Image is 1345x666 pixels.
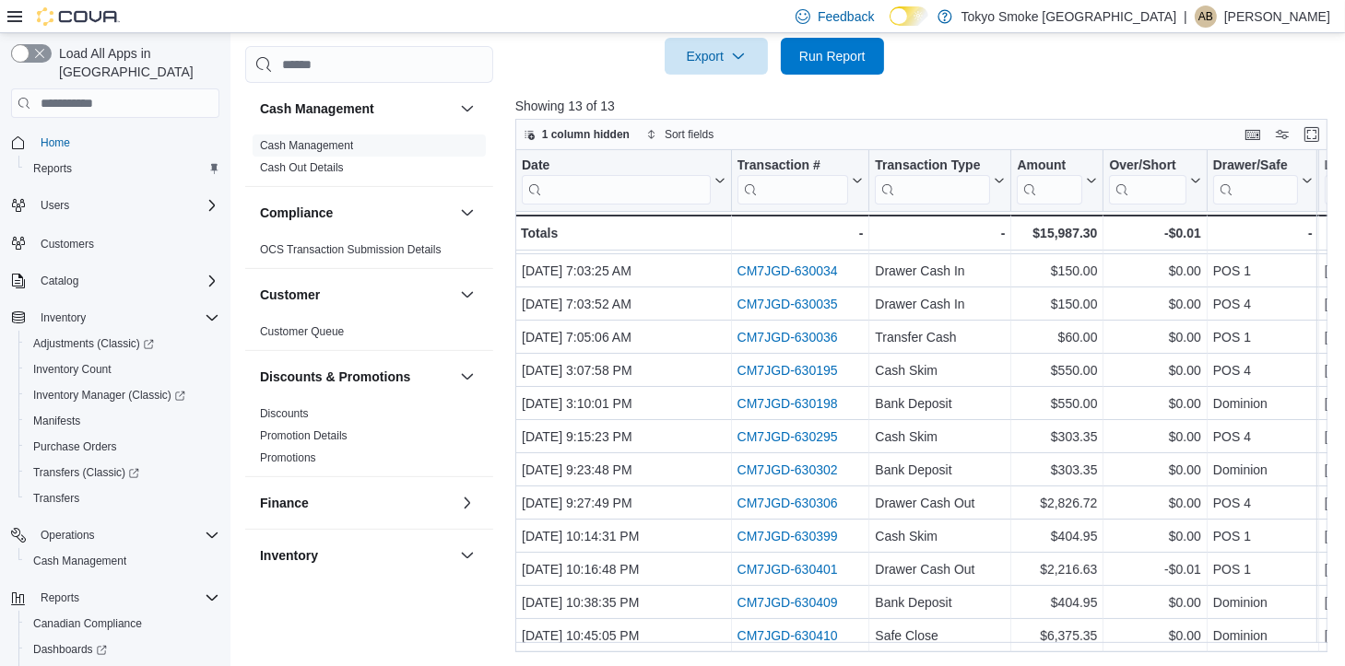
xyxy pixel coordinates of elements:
[260,494,453,512] button: Finance
[1017,158,1082,175] div: Amount
[1109,459,1200,481] div: $0.00
[737,297,837,311] a: CM7JGD-630035
[18,156,227,181] button: Reports
[737,595,837,610] a: CM7JGD-630409
[26,550,134,572] a: Cash Management
[665,127,714,142] span: Sort fields
[18,485,227,511] button: Transfers
[4,585,227,611] button: Reports
[26,384,193,406] a: Inventory Manager (Classic)
[1109,158,1186,204] div: Over/Short
[4,522,227,548] button: Operations
[4,193,227,218] button: Users
[245,239,493,268] div: Compliance
[1017,158,1082,204] div: Amount
[18,460,227,485] a: Transfers (Classic)
[737,496,837,510] a: CM7JGD-630306
[37,7,120,26] img: Cova
[515,97,1337,115] p: Showing 13 of 13
[1109,591,1200,613] div: $0.00
[260,286,453,304] button: Customer
[1213,558,1313,580] div: POS 1
[33,554,126,568] span: Cash Management
[639,123,721,146] button: Sort fields
[260,160,344,175] span: Cash Out Details
[260,429,348,442] a: Promotion Details
[26,333,161,355] a: Adjustments (Classic)
[26,358,119,380] a: Inventory Count
[1109,222,1200,244] div: -$0.01
[33,270,219,292] span: Catalog
[33,587,87,609] button: Reports
[245,134,493,186] div: Cash Management
[456,366,478,388] button: Discounts & Promotions
[875,158,1005,204] button: Transaction Type
[33,131,219,154] span: Home
[260,428,348,443] span: Promotion Details
[1017,492,1097,514] div: $2,826.72
[1213,260,1313,282] div: POS 1
[522,558,726,580] div: [DATE] 10:16:48 PM
[1213,426,1313,448] div: POS 4
[676,38,757,75] span: Export
[33,439,117,454] span: Purchase Orders
[781,38,884,75] button: Run Report
[522,158,711,204] div: Date
[1109,260,1200,282] div: $0.00
[1184,6,1187,28] p: |
[1017,158,1097,204] button: Amount
[4,129,227,156] button: Home
[260,204,333,222] h3: Compliance
[456,544,478,567] button: Inventory
[33,587,219,609] span: Reports
[737,429,837,444] a: CM7JGD-630295
[542,127,630,142] span: 1 column hidden
[41,237,94,251] span: Customers
[1017,525,1097,547] div: $404.95
[875,591,1005,613] div: Bank Deposit
[737,222,863,244] div: -
[33,491,79,506] span: Transfers
[18,434,227,460] button: Purchase Orders
[33,524,102,546] button: Operations
[1109,525,1200,547] div: $0.00
[737,158,848,175] div: Transaction #
[18,611,227,637] button: Canadian Compliance
[26,638,114,660] a: Dashboards
[1224,6,1330,28] p: [PERSON_NAME]
[875,260,1005,282] div: Drawer Cash In
[26,462,219,484] span: Transfers (Classic)
[18,356,227,382] button: Inventory Count
[1271,123,1293,146] button: Display options
[456,492,478,514] button: Finance
[522,158,711,175] div: Date
[26,436,219,458] span: Purchase Orders
[1109,625,1200,647] div: $0.00
[890,6,928,26] input: Dark Mode
[456,98,478,120] button: Cash Management
[1213,525,1313,547] div: POS 1
[33,414,80,428] span: Manifests
[521,222,726,244] div: Totals
[4,229,227,256] button: Customers
[1017,293,1097,315] div: $150.00
[33,524,219,546] span: Operations
[737,363,837,378] a: CM7JGD-630195
[522,293,726,315] div: [DATE] 7:03:52 AM
[1109,426,1200,448] div: $0.00
[875,492,1005,514] div: Drawer Cash Out
[1017,359,1097,381] div: $550.00
[737,263,837,278] a: CM7JGD-630034
[737,529,837,543] a: CM7JGD-630399
[260,368,453,386] button: Discounts & Promotions
[962,6,1177,28] p: Tokyo Smoke [GEOGRAPHIC_DATA]
[1195,6,1217,28] div: Alexa Bereznycky
[1213,392,1313,415] div: Dominion
[26,436,124,458] a: Purchase Orders
[737,158,848,204] div: Transaction # URL
[875,222,1005,244] div: -
[260,546,453,565] button: Inventory
[737,562,837,577] a: CM7JGD-630401
[875,459,1005,481] div: Bank Deposit
[33,233,101,255] a: Customers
